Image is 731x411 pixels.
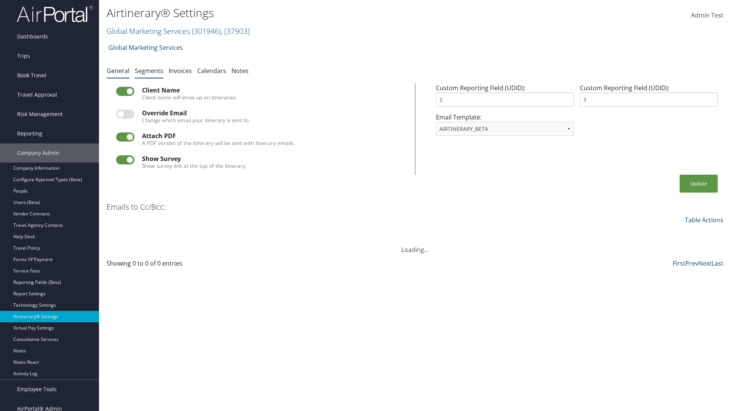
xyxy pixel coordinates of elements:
a: Last [712,259,723,268]
span: Employee Tools [17,380,57,399]
div: Showing 0 to 0 of 0 entries [107,259,256,272]
a: Segments [135,67,163,75]
span: Company Admin [17,143,59,162]
a: Next [698,259,712,268]
a: Global Marketing Services [109,40,183,55]
div: Email Template: [433,113,577,142]
img: airportal-logo.png [17,5,93,23]
div: Override Email [142,110,405,116]
a: Notes [231,67,249,75]
span: Trips [17,46,30,65]
a: Global Marketing Services [107,26,250,36]
h3: Emails to Cc/Bcc: [107,202,166,212]
button: Update [680,175,718,193]
label: A PDF version of the itinerary will be sent with itinerary emails. [142,139,295,147]
div: Attach PDF [142,132,405,139]
div: Custom Reporting Field (UDID): [577,83,721,113]
div: Custom Reporting Field (UDID): [433,83,577,113]
h1: Airtinerary® Settings [107,5,518,21]
span: Reporting [17,124,42,143]
a: Invoices [169,67,192,75]
span: Travel Approval [17,85,57,104]
div: Client Name [142,87,405,94]
div: Loading... [107,236,723,254]
a: Admin Test [691,4,723,27]
span: Risk Management [17,105,63,124]
a: Prev [685,259,698,268]
span: Dashboards [17,27,48,46]
a: General [107,67,129,75]
a: First [673,259,685,268]
label: Change which email your itinerary is sent to. [142,116,250,124]
a: Calendars [197,67,226,75]
span: Book Travel [17,66,46,85]
a: Table Actions [685,216,723,224]
div: Show Survey [142,155,405,162]
span: ( 301946 ) [192,26,221,36]
label: Show survey link at the top of the itinerary [142,162,246,170]
span: , [ 37903 ] [221,26,250,36]
label: Client name will show up on itineraries. [142,94,237,101]
span: Admin Test [691,11,723,19]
